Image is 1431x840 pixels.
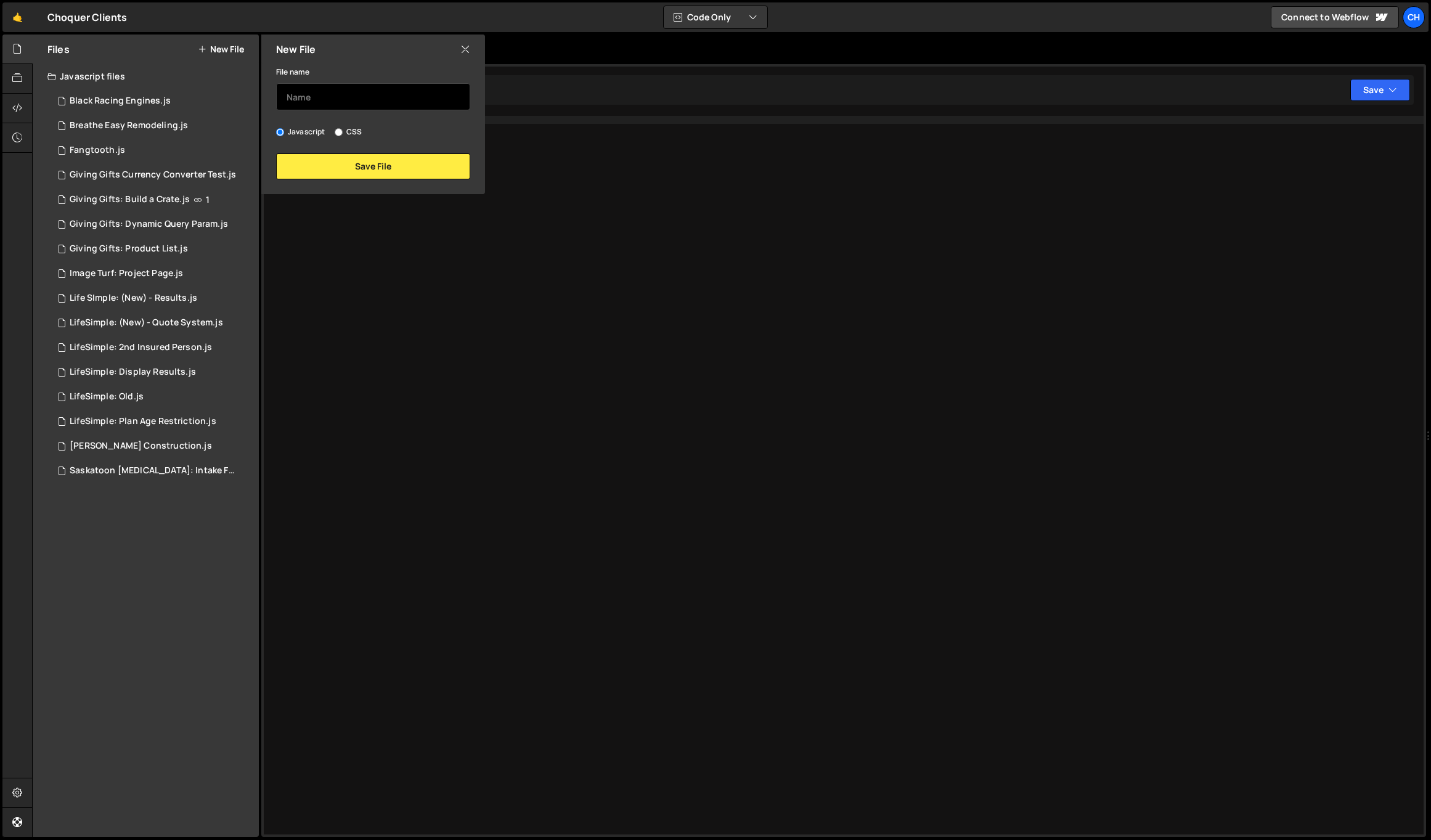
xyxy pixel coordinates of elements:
div: Giving Gifts Currency Converter Test.js [70,169,236,181]
a: Connect to Webflow [1271,6,1399,28]
div: LifeSimple: 2nd Insured Person.js [70,342,212,353]
div: 6642/27391.js [47,89,259,113]
div: 6642/17178.js [47,237,259,261]
div: 6642/39014.js [47,113,259,138]
div: Saskatoon [MEDICAL_DATA]: Intake Form.js [70,465,240,476]
div: 6642/18231.js [47,261,259,286]
div: 6642/12785.js [47,459,263,483]
div: 6642/24962.js [47,138,259,163]
div: 6642/21464.js [47,311,259,335]
button: Code Only [664,6,767,28]
div: Breathe Easy Remodeling.js [70,120,188,131]
div: 6642/19885.js [47,335,259,360]
input: CSS [335,128,343,136]
div: Image Turf: Project Page.js [70,268,183,279]
div: LifeSimple: (New) - Quote System.js [70,317,223,328]
button: Save [1350,79,1410,101]
div: 6642/36038.js [47,434,259,459]
div: Giving Gifts: Dynamic Query Param.js [70,219,228,230]
button: New File [198,44,244,54]
div: 6642/18376.js [47,409,259,434]
div: 6642/12828.js [47,187,259,212]
div: Life SImple: (New) - Results.js [70,293,197,304]
div: Fangtooth.js [70,145,125,156]
h2: New File [276,43,316,56]
span: 1 [206,195,210,205]
div: LifeSimple: Plan Age Restriction.js [70,416,216,427]
div: [PERSON_NAME] Construction.js [70,441,212,452]
input: Name [276,83,470,110]
div: Black Racing Engines.js [70,96,171,107]
div: Giving Gifts: Build a Crate.js [70,194,190,205]
h2: Files [47,43,70,56]
div: Choquer Clients [47,10,127,25]
div: 6642/17331.js [47,163,259,187]
div: LifeSimple: Old.js [70,391,144,402]
div: 6642/21531.js [47,360,259,385]
div: Giving Gifts: Product List.js [70,243,188,255]
div: 6642/21483.js [47,385,259,409]
button: Save File [276,153,470,179]
label: CSS [335,126,362,138]
a: Ch [1403,6,1425,28]
label: Javascript [276,126,325,138]
a: 🤙 [2,2,33,32]
div: 6642/13149.js [47,212,259,237]
div: 6642/21694.js [47,286,259,311]
input: Javascript [276,128,284,136]
div: Javascript files [33,64,259,89]
div: LifeSimple: Display Results.js [70,367,196,378]
label: File name [276,66,309,78]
